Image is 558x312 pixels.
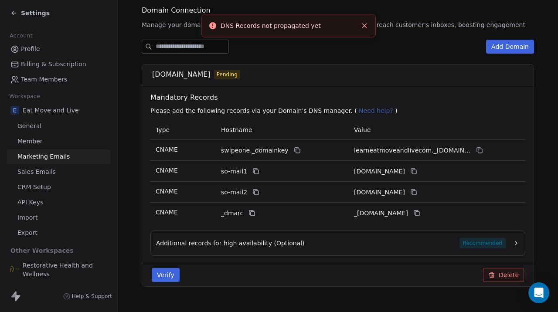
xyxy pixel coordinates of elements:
p: Please add the following records via your Domain's DNS manager. ( ) [150,106,529,115]
span: customer's inboxes, boosting engagement [395,20,525,29]
button: Delete [483,268,524,282]
span: Workspace [6,90,44,103]
span: Import [17,213,37,222]
span: Settings [21,9,50,17]
span: Pending [217,71,238,78]
span: so-mail1 [221,167,247,176]
a: Export [7,226,110,240]
span: Other Workspaces [7,244,77,258]
span: Export [17,228,37,237]
a: Profile [7,42,110,56]
span: Member [17,137,43,146]
span: learneatmoveandlivecom2.swipeone.email [354,188,405,197]
span: Hostname [221,126,252,133]
span: Mandatory Records [150,92,529,103]
span: Team Members [21,75,67,84]
span: Sales Emails [17,167,56,176]
span: [DOMAIN_NAME] [152,69,211,80]
a: Member [7,134,110,149]
span: _dmarc [221,209,243,218]
span: CNAME [156,209,178,216]
span: Need help? [359,107,393,114]
span: General [17,122,41,131]
a: Billing & Subscription [7,57,110,71]
a: General [7,119,110,133]
div: Open Intercom Messenger [528,282,549,303]
a: CRM Setup [7,180,110,194]
span: CNAME [156,167,178,174]
a: Settings [10,9,50,17]
span: Account [6,29,36,42]
p: Type [156,125,211,135]
button: Close toast [359,20,370,31]
span: swipeone._domainkey [221,146,289,155]
span: Marketing Emails [17,152,70,161]
span: Help & Support [72,293,112,300]
span: Restorative Health and Wellness [23,261,107,278]
button: Verify [152,268,180,282]
a: Sales Emails [7,165,110,179]
span: CNAME [156,146,178,153]
a: API Keys [7,195,110,210]
span: Billing & Subscription [21,60,86,69]
span: API Keys [17,198,43,207]
span: so-mail2 [221,188,247,197]
span: learneatmoveandlivecom._domainkey.swipeone.email [354,146,471,155]
span: _dmarc.swipeone.email [354,209,408,218]
span: CNAME [156,188,178,195]
img: RHW_logo.png [10,265,19,274]
span: learneatmoveandlivecom1.swipeone.email [354,167,405,176]
a: Marketing Emails [7,149,110,164]
button: Add Domain [486,40,534,54]
a: Import [7,210,110,225]
span: Manage your domain in [142,20,214,29]
span: Eat Move and Live [23,106,79,115]
span: Profile [21,44,40,54]
button: Additional records for high availability (Optional)Recommended [156,238,520,248]
a: Help & Support [63,293,112,300]
span: Value [354,126,371,133]
span: Domain Connection [142,5,211,16]
span: Additional records for high availability (Optional) [156,239,305,248]
div: DNS Records not propagated yet [221,21,357,31]
span: CRM Setup [17,183,51,192]
span: E [10,106,19,115]
span: Recommended [459,238,506,248]
a: Team Members [7,72,110,87]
